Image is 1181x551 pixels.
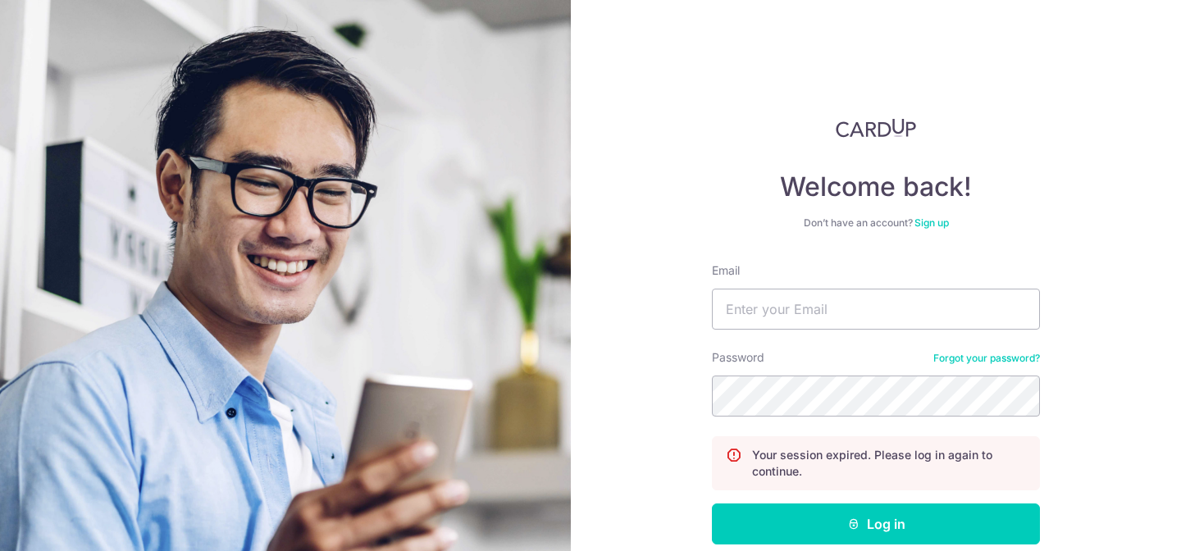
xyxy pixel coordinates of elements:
[836,118,916,138] img: CardUp Logo
[712,262,740,279] label: Email
[712,503,1040,544] button: Log in
[712,171,1040,203] h4: Welcome back!
[752,447,1026,480] p: Your session expired. Please log in again to continue.
[712,289,1040,330] input: Enter your Email
[712,349,764,366] label: Password
[712,216,1040,230] div: Don’t have an account?
[933,352,1040,365] a: Forgot your password?
[914,216,949,229] a: Sign up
